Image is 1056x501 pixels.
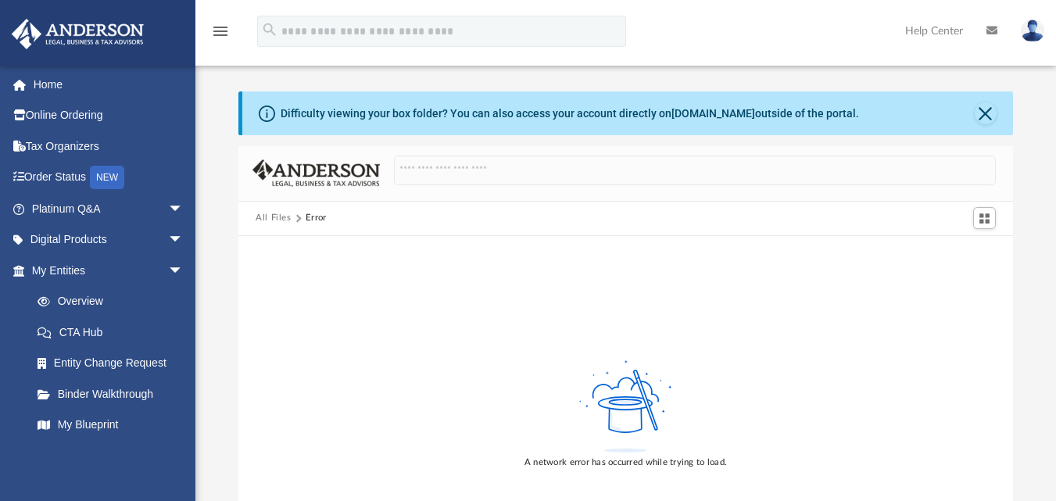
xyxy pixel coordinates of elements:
a: My Blueprint [22,410,199,441]
button: Close [975,102,997,124]
span: arrow_drop_down [168,224,199,256]
i: search [261,21,278,38]
a: menu [211,30,230,41]
a: Entity Change Request [22,348,207,379]
a: Platinum Q&Aarrow_drop_down [11,193,207,224]
input: Search files and folders [394,156,996,185]
a: Tax Organizers [11,131,207,162]
a: Tax Due Dates [22,440,207,471]
a: Home [11,69,207,100]
div: Error [306,211,326,225]
span: arrow_drop_down [168,193,199,225]
img: Anderson Advisors Platinum Portal [7,19,149,49]
a: My Entitiesarrow_drop_down [11,255,207,286]
a: [DOMAIN_NAME] [671,107,755,120]
div: Difficulty viewing your box folder? You can also access your account directly on outside of the p... [281,106,859,122]
span: arrow_drop_down [168,255,199,287]
button: All Files [256,211,292,225]
a: Binder Walkthrough [22,378,207,410]
a: Digital Productsarrow_drop_down [11,224,207,256]
a: Online Ordering [11,100,207,131]
img: User Pic [1021,20,1044,42]
a: CTA Hub [22,317,207,348]
a: Order StatusNEW [11,162,207,194]
button: Switch to Grid View [973,207,997,229]
i: menu [211,22,230,41]
div: A network error has occurred while trying to load. [524,456,727,470]
div: NEW [90,166,124,189]
a: Overview [22,286,207,317]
